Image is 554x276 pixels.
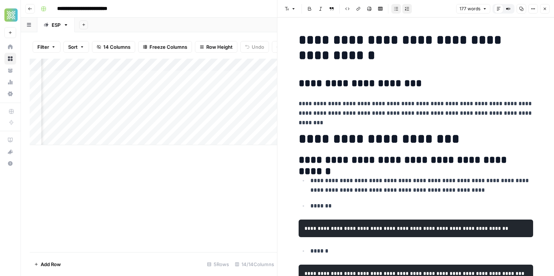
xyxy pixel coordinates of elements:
[4,76,16,88] a: Usage
[41,261,61,268] span: Add Row
[459,5,480,12] span: 177 words
[4,146,16,158] button: What's new?
[5,146,16,157] div: What's new?
[103,43,130,51] span: 14 Columns
[195,41,237,53] button: Row Height
[252,43,264,51] span: Undo
[4,158,16,169] button: Help + Support
[30,258,65,270] button: Add Row
[4,53,16,65] a: Browse
[33,41,60,53] button: Filter
[4,65,16,76] a: Your Data
[456,4,490,14] button: 177 words
[68,43,78,51] span: Sort
[232,258,277,270] div: 14/14 Columns
[240,41,269,53] button: Undo
[4,134,16,146] a: AirOps Academy
[52,21,60,29] div: ESP
[4,88,16,100] a: Settings
[4,8,18,22] img: Xponent21 Logo
[204,258,232,270] div: 5 Rows
[37,43,49,51] span: Filter
[37,18,75,32] a: ESP
[63,41,89,53] button: Sort
[149,43,187,51] span: Freeze Columns
[4,6,16,24] button: Workspace: Xponent21
[138,41,192,53] button: Freeze Columns
[92,41,135,53] button: 14 Columns
[206,43,233,51] span: Row Height
[4,41,16,53] a: Home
